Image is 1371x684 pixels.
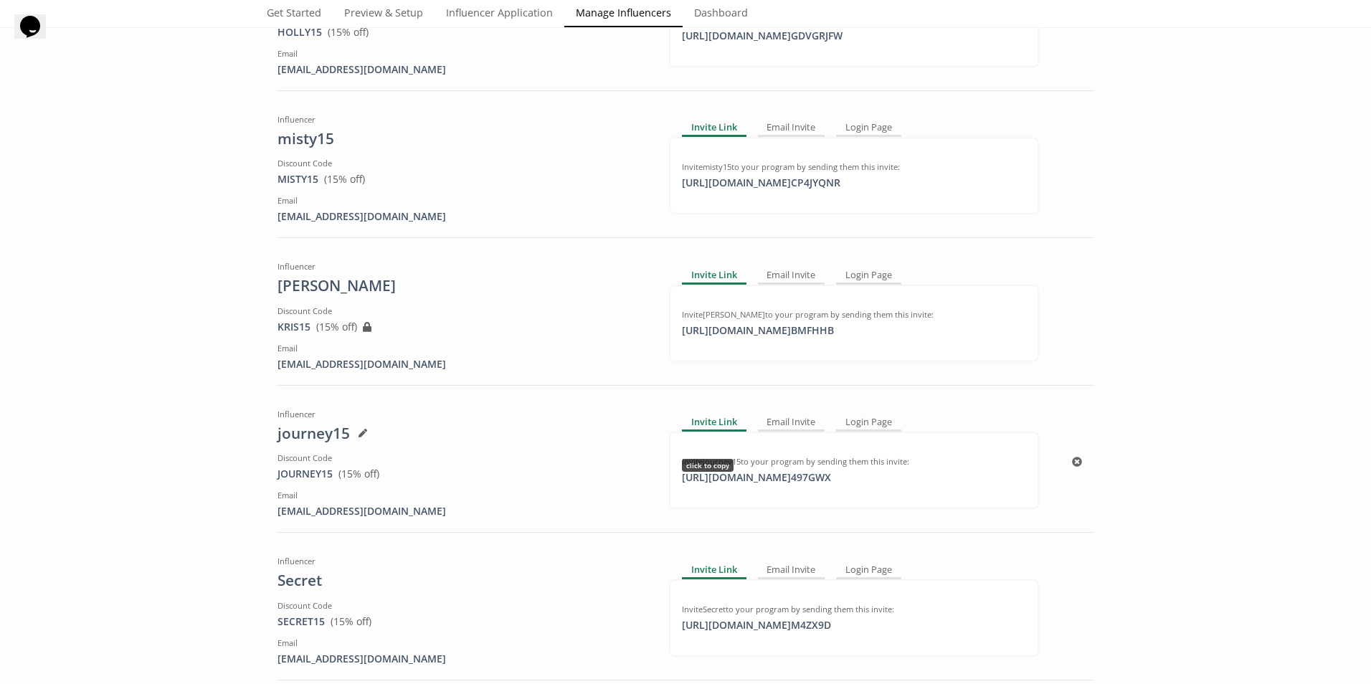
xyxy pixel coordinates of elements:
[836,267,901,284] div: Login Page
[277,305,647,317] div: Discount Code
[277,409,647,420] div: Influencer
[682,414,746,432] div: Invite Link
[277,556,647,567] div: Influencer
[277,600,647,612] div: Discount Code
[338,467,379,480] span: ( 15 % off)
[277,490,647,501] div: Email
[682,267,746,284] div: Invite Link
[836,120,901,137] div: Login Page
[277,62,647,77] div: [EMAIL_ADDRESS][DOMAIN_NAME]
[682,604,1026,615] div: Invite Secret to your program by sending them this invite:
[277,614,325,628] a: SECRET15
[758,120,825,137] div: Email Invite
[277,637,647,649] div: Email
[682,309,1026,320] div: Invite [PERSON_NAME] to your program by sending them this invite:
[277,504,647,518] div: [EMAIL_ADDRESS][DOMAIN_NAME]
[316,320,357,333] span: ( 15 % off)
[277,320,310,333] a: KRIS15
[673,470,840,485] div: [URL][DOMAIN_NAME] 497GWX
[682,459,734,472] div: click to copy
[277,343,647,354] div: Email
[277,209,647,224] div: [EMAIL_ADDRESS][DOMAIN_NAME]
[758,414,825,432] div: Email Invite
[277,114,647,125] div: Influencer
[14,14,60,57] iframe: chat widget
[328,25,369,39] span: ( 15 % off)
[277,48,647,60] div: Email
[277,25,322,39] a: HOLLY15
[836,414,901,432] div: Login Page
[277,128,647,150] div: misty15
[682,456,1026,467] div: Invite journey15 to your program by sending them this invite:
[277,423,647,445] div: journey15
[758,561,825,579] div: Email Invite
[277,261,647,272] div: Influencer
[682,120,746,137] div: Invite Link
[324,172,365,186] span: ( 15 % off)
[673,29,851,43] div: [URL][DOMAIN_NAME] GDVGRJFW
[673,323,843,338] div: [URL][DOMAIN_NAME] BMFHHB
[836,561,901,579] div: Login Page
[277,172,318,186] a: MISTY15
[277,357,647,371] div: [EMAIL_ADDRESS][DOMAIN_NAME]
[673,176,849,190] div: [URL][DOMAIN_NAME] CP4JYQNR
[682,161,1026,173] div: Invite misty15 to your program by sending them this invite:
[331,614,371,628] span: ( 15 % off)
[673,618,840,632] div: [URL][DOMAIN_NAME] M4ZX9D
[277,158,647,169] div: Discount Code
[277,467,333,480] a: JOURNEY15
[277,452,647,464] div: Discount Code
[758,267,825,284] div: Email Invite
[277,570,647,592] div: Secret
[277,275,647,297] div: [PERSON_NAME]
[682,561,746,579] div: Invite Link
[277,652,647,666] div: [EMAIL_ADDRESS][DOMAIN_NAME]
[277,195,647,206] div: Email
